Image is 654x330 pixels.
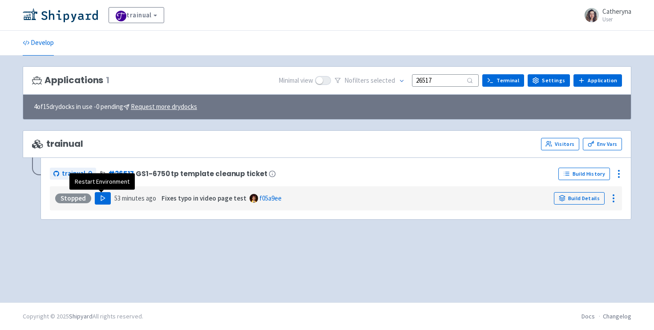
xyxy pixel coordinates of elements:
input: Search... [412,74,479,86]
div: Copyright © 2025 All rights reserved. [23,312,143,321]
span: No filter s [344,76,395,86]
a: Terminal [482,74,524,87]
small: User [602,16,631,22]
span: Catheryna [602,7,631,16]
span: trainual [32,139,83,149]
a: Changelog [603,312,631,320]
h3: Applications [32,75,109,85]
a: Build Details [554,192,605,205]
span: Minimal view [279,76,313,86]
a: #26517 [108,169,134,178]
span: trainual [62,169,85,179]
span: GS1-6750 tp template cleanup ticket [136,170,267,177]
a: trainual [109,7,164,23]
a: Application [573,74,622,87]
span: 4 of 15 drydocks in use - 0 pending [34,102,197,112]
a: f05a9ee [259,194,282,202]
a: Build History [558,168,610,180]
button: Play [95,192,111,205]
img: Shipyard logo [23,8,98,22]
a: Catheryna User [579,8,631,22]
a: Shipyard [69,312,93,320]
a: trainual [50,168,96,180]
a: Visitors [541,138,579,150]
a: Docs [581,312,595,320]
a: Env Vars [583,138,622,150]
u: Request more drydocks [131,102,197,111]
time: 53 minutes ago [114,194,156,202]
span: 1 [106,75,109,85]
span: selected [371,76,395,85]
strong: Fixes typo in video page test [161,194,246,202]
a: Develop [23,31,54,56]
a: Settings [528,74,570,87]
div: Stopped [55,193,91,203]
